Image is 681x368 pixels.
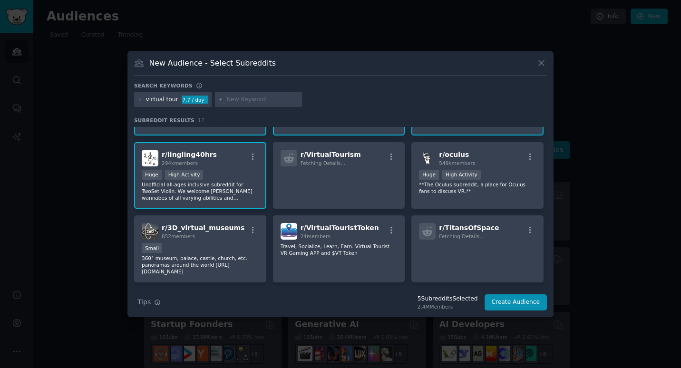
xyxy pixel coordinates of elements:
span: 549k members [439,160,475,166]
img: 3D_virtual_museums [142,223,158,240]
div: 2.4M Members [418,303,478,310]
span: Subreddit Results [134,117,195,124]
button: Create Audience [485,294,547,310]
p: **The Oculus subreddit, a place for Oculus fans to discuss VR.** [419,181,536,194]
div: Small [142,243,162,253]
span: 24 members [301,233,331,239]
span: r/ VirtualTouristToken [301,224,379,232]
span: Tips [137,297,151,307]
div: virtual tour [146,96,178,104]
img: lingling40hrs [142,150,158,166]
h3: Search keywords [134,82,193,89]
p: 360° museum, palace, castle, church, etc. panoramas around the world [URL][DOMAIN_NAME] [142,255,259,275]
span: r/ lingling40hrs [162,151,217,158]
span: r/ oculus [439,151,469,158]
div: Huge [419,170,439,180]
div: 5 Subreddit s Selected [418,295,478,303]
span: r/ 3D_virtual_museums [162,224,244,232]
span: Fetching Details... [439,233,484,239]
span: r/ TitansOfSpace [439,224,499,232]
span: r/ VirtualTourism [301,151,361,158]
p: Travel, Socialize, Learn, Earn. Virtual Tourist VR Gaming APP and $VT Token [281,243,398,256]
h3: New Audience - Select Subreddits [149,58,276,68]
img: oculus [419,150,436,166]
div: 7.7 / day [182,96,208,104]
img: VirtualTouristToken [281,223,297,240]
span: Fetching Details... [301,160,345,166]
div: High Activity [165,170,204,180]
span: 17 [198,117,204,123]
span: 294k members [162,160,198,166]
div: High Activity [442,170,481,180]
button: Tips [134,294,164,310]
p: Unofficial all-ages inclusive subreddit for TwoSet Violin. We welcome [PERSON_NAME] wannabes of a... [142,181,259,201]
span: 852 members [162,233,195,239]
input: New Keyword [226,96,299,104]
div: Huge [142,170,162,180]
